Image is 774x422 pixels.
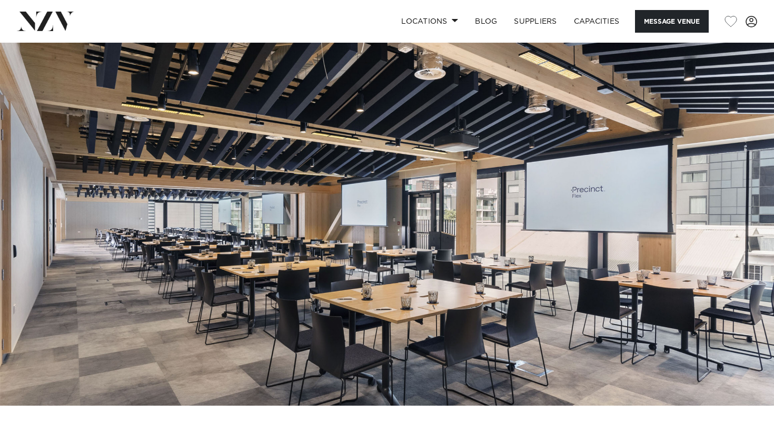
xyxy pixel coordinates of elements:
a: BLOG [467,10,505,33]
a: Capacities [565,10,628,33]
button: Message Venue [635,10,709,33]
img: nzv-logo.png [17,12,74,31]
a: Locations [393,10,467,33]
a: SUPPLIERS [505,10,565,33]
